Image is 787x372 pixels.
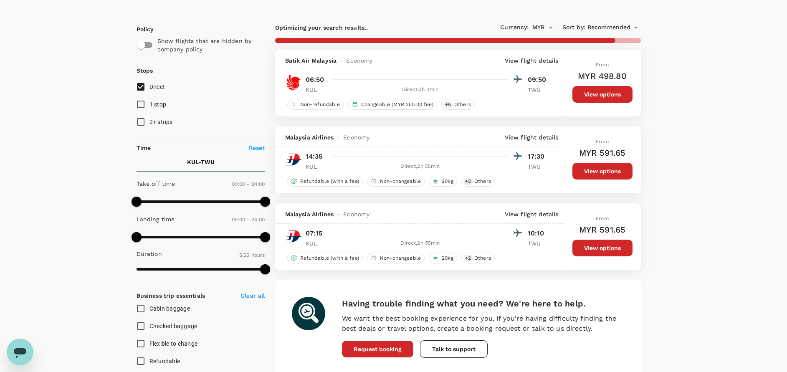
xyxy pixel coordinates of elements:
[463,255,473,262] span: + 2
[239,252,265,258] span: 5.55 hours
[297,255,362,262] span: Refundable (with a fee)
[137,250,162,258] p: Duration
[429,253,457,263] div: 20kg
[332,239,509,248] div: Direct , 2h 55min
[249,144,265,152] p: Reset
[596,215,609,221] span: From
[471,178,494,185] span: Others
[240,291,265,300] p: Clear all
[149,119,173,125] span: 2+ stops
[297,101,344,108] span: Non-refundable
[187,158,215,166] p: KUL - TWU
[149,358,180,364] span: Refundable
[334,133,343,142] span: -
[528,239,549,248] p: TWU
[545,22,557,33] button: Open
[579,146,626,159] h6: MYR 591.65
[137,25,144,33] p: Policy
[285,56,337,65] span: Batik Air Malaysia
[461,176,495,187] div: +2Others
[287,253,363,263] div: Refundable (with a fee)
[306,239,326,248] p: KUL
[528,86,549,94] p: TWU
[275,23,458,32] p: Optimizing your search results..
[149,305,190,312] span: Cabin baggage
[337,56,346,65] span: -
[332,162,509,171] div: Direct , 2h 55min
[157,37,259,53] p: Show flights that are hidden by company policy
[306,162,326,171] p: KUL
[7,339,33,365] iframe: Button to launch messaging window, conversation in progress
[343,133,369,142] span: Economy
[358,101,437,108] span: Changeable (MYR 250.00 fee)
[451,101,474,108] span: Others
[505,210,559,218] p: View flight details
[149,323,197,329] span: Checked baggage
[334,210,343,218] span: -
[572,86,633,103] button: View options
[528,228,549,238] p: 10:10
[463,178,473,185] span: + 2
[438,255,457,262] span: 20kg
[572,163,633,180] button: View options
[137,215,175,223] p: Landing time
[342,314,624,334] p: We want the best booking experience for you. If you're having difficulty finding the best deals o...
[441,99,475,110] div: +6Others
[438,178,457,185] span: 20kg
[471,255,494,262] span: Others
[285,74,302,91] img: OD
[377,255,424,262] span: Non-changeable
[297,178,362,185] span: Refundable (with a fee)
[348,99,437,110] div: Changeable (MYR 250.00 fee)
[137,144,151,152] p: Time
[528,75,549,85] p: 09:50
[505,56,559,65] p: View flight details
[500,23,529,32] span: Currency :
[287,176,363,187] div: Refundable (with a fee)
[285,151,302,168] img: MH
[232,217,265,223] span: 00:00 - 24:00
[306,152,323,162] p: 14:35
[285,210,334,218] span: Malaysia Airlines
[285,133,334,142] span: Malaysia Airlines
[572,240,633,256] button: View options
[596,139,609,144] span: From
[287,99,344,110] div: Non-refundable
[596,62,609,68] span: From
[377,178,424,185] span: Non-changeable
[232,181,265,187] span: 00:00 - 24:00
[367,253,425,263] div: Non-changeable
[528,162,549,171] p: TWU
[562,23,585,32] span: Sort by :
[149,340,198,347] span: Flexible to change
[149,101,167,108] span: 1 stop
[306,86,326,94] p: KUL
[137,292,205,299] strong: Business trip essentials
[578,69,627,83] h6: MYR 498.80
[587,23,631,32] span: Recommended
[285,228,302,245] img: MH
[346,56,372,65] span: Economy
[367,176,425,187] div: Non-changeable
[461,253,495,263] div: +2Others
[306,228,323,238] p: 07:15
[429,176,457,187] div: 20kg
[306,75,324,85] p: 06:50
[505,133,559,142] p: View flight details
[137,67,153,74] strong: Stops
[443,101,453,108] span: + 6
[343,210,369,218] span: Economy
[528,152,549,162] p: 17:30
[332,86,509,94] div: Direct , 3h 0min
[420,340,488,358] button: Talk to support
[579,223,626,236] h6: MYR 591.65
[342,341,413,357] button: Request booking
[149,84,165,90] span: Direct
[342,297,624,310] h6: Having trouble finding what you need? We're here to help.
[137,180,175,188] p: Take off time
